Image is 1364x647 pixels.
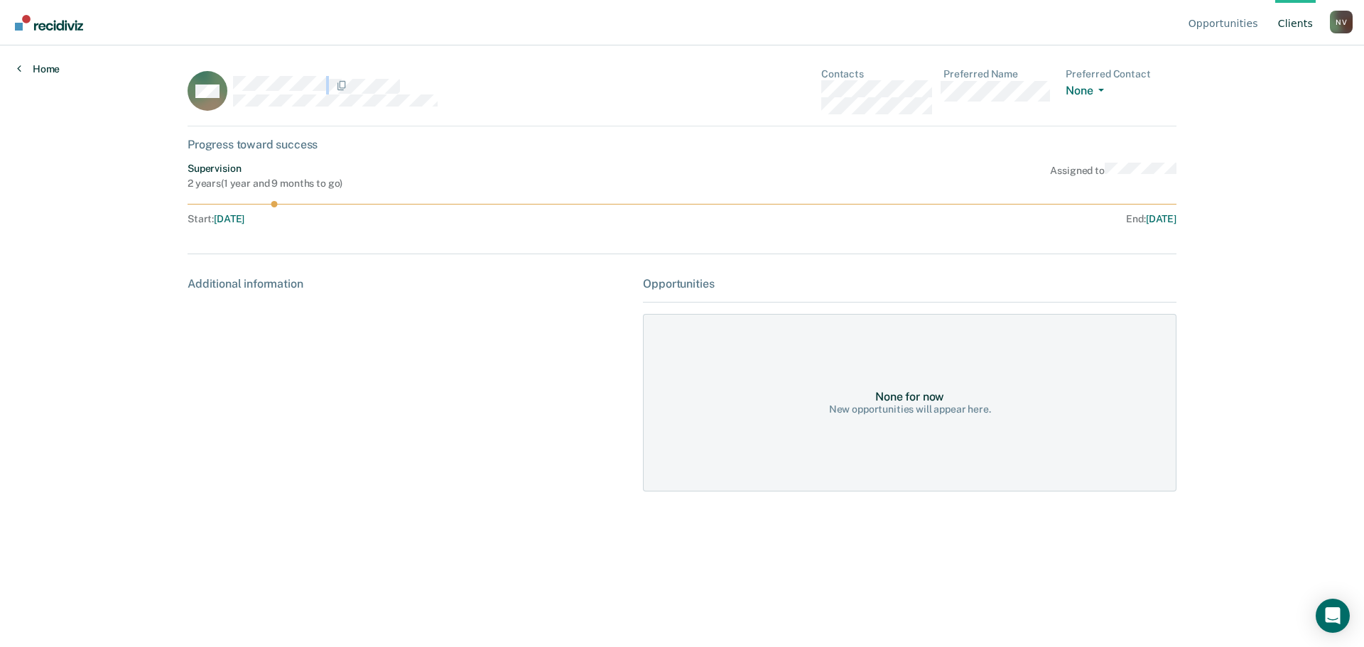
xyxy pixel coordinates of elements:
button: None [1066,84,1110,100]
div: End : [688,213,1176,225]
img: Recidiviz [15,15,83,31]
div: N V [1330,11,1353,33]
div: Open Intercom Messenger [1316,599,1350,633]
dt: Preferred Contact [1066,68,1176,80]
div: Start : [188,213,683,225]
div: Assigned to [1050,163,1176,190]
div: New opportunities will appear here. [829,403,991,415]
div: Progress toward success [188,138,1176,151]
span: [DATE] [1146,213,1176,224]
a: Home [17,62,60,75]
dt: Preferred Name [943,68,1054,80]
span: [DATE] [214,213,244,224]
dt: Contacts [821,68,932,80]
div: None for now [875,390,944,403]
div: Supervision [188,163,342,175]
div: 2 years ( 1 year and 9 months to go ) [188,178,342,190]
div: Opportunities [643,277,1176,290]
button: Profile dropdown button [1330,11,1353,33]
div: Additional information [188,277,632,290]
